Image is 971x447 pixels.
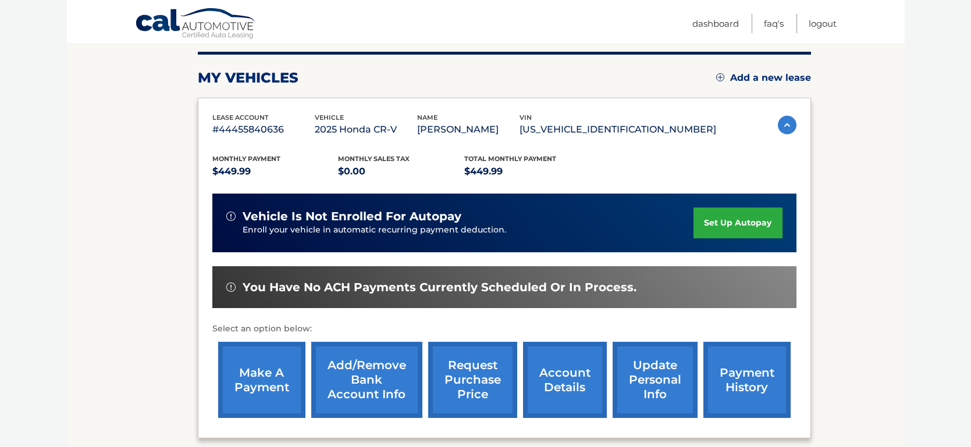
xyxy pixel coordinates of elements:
[693,208,782,238] a: set up autopay
[464,155,556,163] span: Total Monthly Payment
[218,342,305,418] a: make a payment
[778,116,796,134] img: accordion-active.svg
[809,14,837,33] a: Logout
[212,113,269,121] span: lease account
[243,224,694,237] p: Enroll your vehicle in automatic recurring payment deduction.
[212,322,796,336] p: Select an option below:
[417,113,438,121] span: name
[198,69,298,87] h2: my vehicles
[520,113,532,121] span: vin
[523,342,607,418] a: account details
[764,14,784,33] a: FAQ's
[243,280,636,295] span: You have no ACH payments currently scheduled or in process.
[692,14,739,33] a: Dashboard
[417,121,520,138] p: [PERSON_NAME]
[716,72,811,84] a: Add a new lease
[703,342,791,418] a: payment history
[315,113,344,121] span: vehicle
[226,282,236,292] img: alert-white.svg
[212,121,315,138] p: #44455840636
[338,163,464,180] p: $0.00
[212,163,339,180] p: $449.99
[428,342,517,418] a: request purchase price
[135,8,257,41] a: Cal Automotive
[311,342,422,418] a: Add/Remove bank account info
[212,155,280,163] span: Monthly Payment
[243,209,461,224] span: vehicle is not enrolled for autopay
[716,73,724,81] img: add.svg
[613,342,698,418] a: update personal info
[315,121,417,138] p: 2025 Honda CR-V
[464,163,591,180] p: $449.99
[338,155,410,163] span: Monthly sales Tax
[520,121,716,138] p: [US_VEHICLE_IDENTIFICATION_NUMBER]
[226,212,236,221] img: alert-white.svg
